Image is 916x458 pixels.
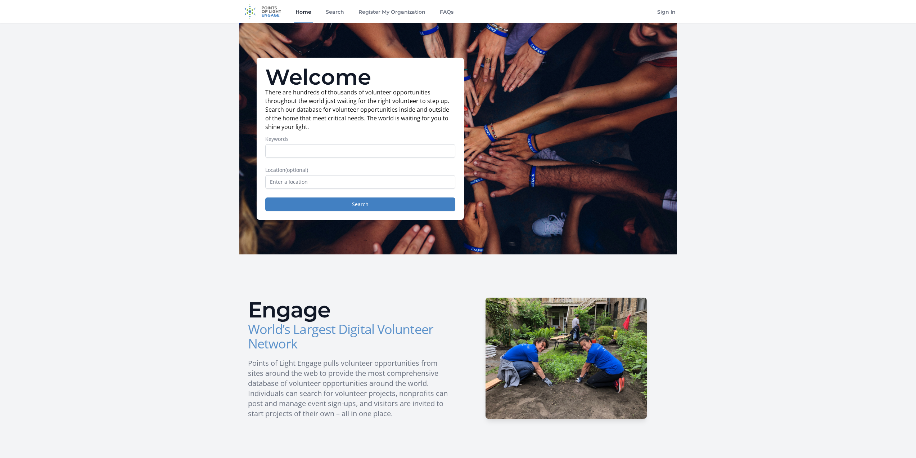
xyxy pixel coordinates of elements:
p: Points of Light Engage pulls volunteer opportunities from sites around the web to provide the mos... [248,358,452,419]
h3: World’s Largest Digital Volunteer Network [248,322,452,351]
h1: Welcome [265,66,455,88]
h2: Engage [248,299,452,321]
label: Location [265,166,455,174]
span: (optional) [285,166,308,173]
p: There are hundreds of thousands of volunteer opportunities throughout the world just waiting for ... [265,88,455,131]
input: Enter a location [265,175,455,189]
img: HCSC-H_1.JPG [486,298,647,419]
button: Search [265,197,455,211]
label: Keywords [265,135,455,143]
